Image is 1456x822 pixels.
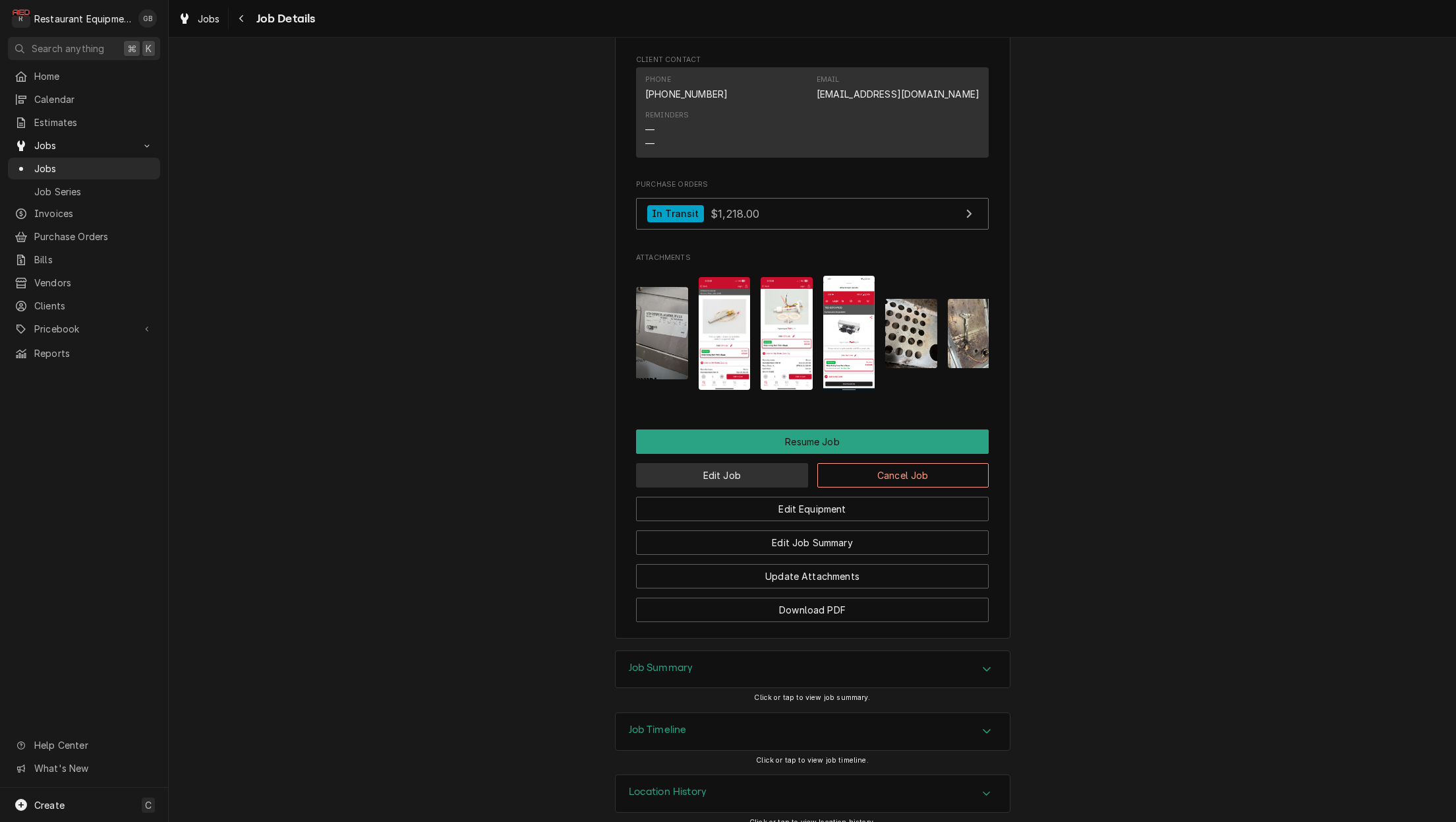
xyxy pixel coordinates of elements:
[645,75,728,101] div: Phone
[32,42,104,55] span: Search anything
[645,110,689,150] div: Reminders
[34,162,154,175] span: Jobs
[948,299,1000,368] img: V6hCTh88QnyZsbabn3OQ
[8,181,160,203] a: Job Series
[756,756,868,765] span: Click or tap to view job timeline.
[636,253,989,402] div: Attachments
[127,42,136,55] span: ⌘
[636,530,989,555] button: Edit Job Summary
[636,55,989,164] div: Client Contact
[173,8,225,30] a: Jobs
[636,253,989,263] span: Attachments
[645,137,655,150] div: —
[34,346,154,360] span: Reports
[636,555,989,588] div: Button Group Row
[636,179,989,190] span: Purchase Orders
[645,123,655,137] div: —
[8,734,160,756] a: Go to Help Center
[34,230,154,243] span: Purchase Orders
[34,322,134,336] span: Pricebook
[138,9,157,28] div: Gary Beaver's Avatar
[8,226,160,247] a: Purchase Orders
[145,798,152,812] span: C
[615,775,1010,813] div: Location History
[34,761,152,775] span: What's New
[636,488,989,521] div: Button Group Row
[34,139,134,152] span: Jobs
[34,206,154,220] span: Invoices
[636,55,989,65] span: Client Contact
[146,42,152,55] span: K
[8,158,160,179] a: Jobs
[34,738,152,752] span: Help Center
[8,757,160,779] a: Go to What's New
[636,179,989,236] div: Purchase Orders
[616,775,1010,812] button: Accordion Details Expand Trigger
[138,9,157,28] div: GB
[198,12,220,26] span: Jobs
[8,318,160,340] a: Go to Pricebook
[8,111,160,133] a: Estimates
[34,276,154,290] span: Vendors
[817,463,989,488] button: Cancel Job
[616,775,1010,812] div: Accordion Header
[823,276,875,391] img: cuS7AvsFQhCQ38xGAHYj
[629,786,707,798] h3: Location History
[636,463,808,488] button: Edit Job
[12,9,30,28] div: Restaurant Equipment Diagnostics's Avatar
[231,8,252,29] button: Navigate back
[817,88,979,100] a: [EMAIL_ADDRESS][DOMAIN_NAME]
[8,65,160,87] a: Home
[636,429,989,454] button: Resume Job
[616,651,1010,688] div: Accordion Header
[761,277,813,390] img: Mzrb4cVJTMagvV2jwi6l
[616,713,1010,750] button: Accordion Details Expand Trigger
[636,429,989,454] div: Button Group Row
[8,272,160,294] a: Vendors
[636,588,989,622] div: Button Group Row
[34,115,154,129] span: Estimates
[817,75,840,85] div: Email
[8,342,160,364] a: Reports
[629,662,693,674] h3: Job Summary
[636,598,989,622] button: Download PDF
[8,37,160,60] button: Search anything⌘K
[711,206,759,220] span: $1,218.00
[629,724,687,736] h3: Job Timeline
[615,650,1010,689] div: Job Summary
[8,203,160,224] a: Invoices
[645,88,728,100] a: [PHONE_NUMBER]
[8,249,160,270] a: Bills
[8,88,160,110] a: Calendar
[8,295,160,317] a: Clients
[252,10,316,28] span: Job Details
[636,67,989,158] div: Contact
[34,800,65,811] span: Create
[754,693,870,702] span: Click or tap to view job summary.
[636,564,989,588] button: Update Attachments
[34,92,154,106] span: Calendar
[34,299,154,313] span: Clients
[616,651,1010,688] button: Accordion Details Expand Trigger
[12,9,30,28] div: R
[636,198,989,230] a: View Purchase Order
[34,12,131,26] div: Restaurant Equipment Diagnostics
[817,75,979,101] div: Email
[8,135,160,156] a: Go to Jobs
[636,287,688,379] img: 8rvMTMJlTPOLFOM7VYFx
[636,521,989,555] div: Button Group Row
[647,205,704,223] div: In Transit
[885,299,937,368] img: yrZ3KPewQSKXX2LcSsjf
[699,277,751,390] img: 7w8IJzKsSLSauVjDNb8Y
[636,67,989,164] div: Client Contact List
[616,713,1010,750] div: Accordion Header
[615,712,1010,751] div: Job Timeline
[645,75,671,85] div: Phone
[34,69,154,83] span: Home
[636,265,989,402] span: Attachments
[636,497,989,521] button: Edit Equipment
[34,185,154,199] span: Job Series
[34,253,154,267] span: Bills
[636,429,989,622] div: Button Group
[636,454,989,488] div: Button Group Row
